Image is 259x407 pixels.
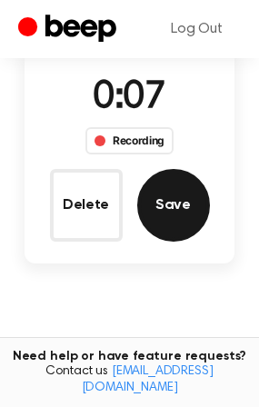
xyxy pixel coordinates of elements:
[82,365,214,394] a: [EMAIL_ADDRESS][DOMAIN_NAME]
[137,169,210,242] button: Save Audio Record
[93,79,165,117] span: 0:07
[85,127,174,154] div: Recording
[18,12,121,47] a: Beep
[11,364,248,396] span: Contact us
[153,7,241,51] a: Log Out
[50,169,123,242] button: Delete Audio Record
